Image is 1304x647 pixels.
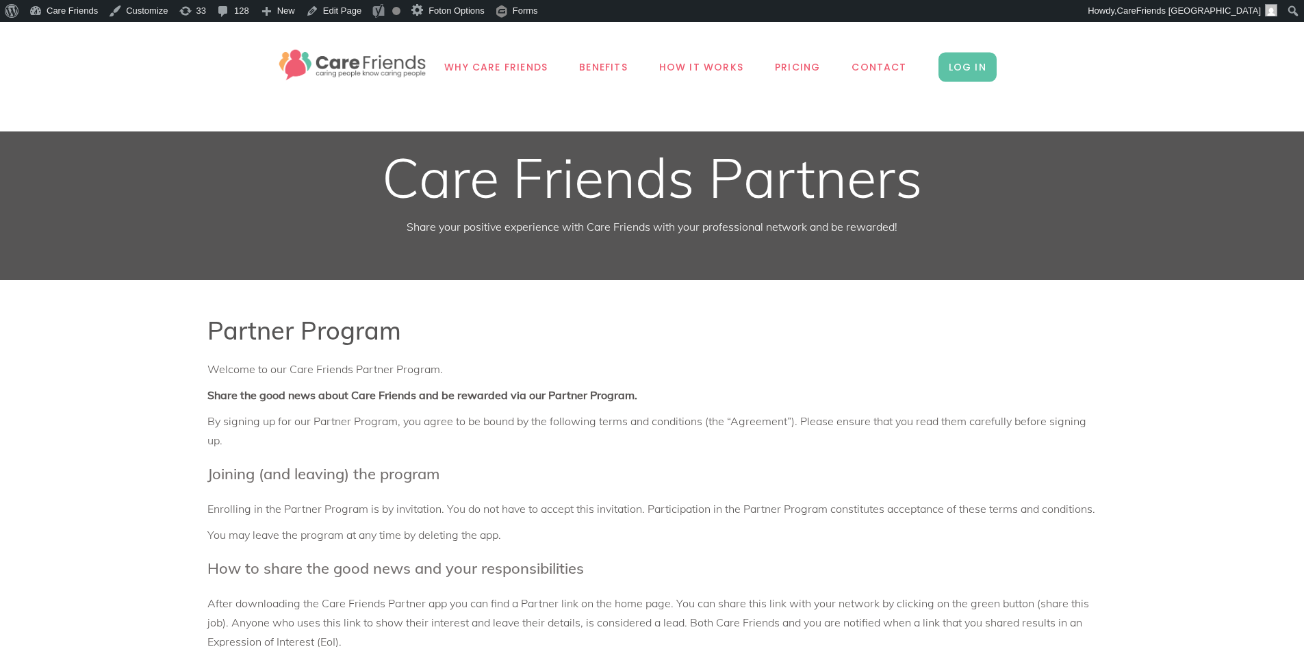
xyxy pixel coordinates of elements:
a: Why Care Friends [429,22,563,112]
h3: Partner Program [207,316,1097,346]
a: Benefits [563,22,643,112]
span: Share your positive experience with Care Friends with your professional network and be rewarded! [407,220,897,233]
p: You may leave the program at any time by deleting the app. [207,525,1097,544]
span: Pricing [775,60,820,75]
h4: Joining (and leaving) the program [207,464,1097,485]
a: Pricing [759,22,836,112]
span: LOG IN [938,53,997,82]
span: How it works [659,60,743,75]
strong: Share the good news about Care Friends and be rewarded via our Partner Program. [207,388,637,402]
span: CareFriends [GEOGRAPHIC_DATA] [1117,5,1261,16]
span: Benefits [579,60,628,75]
p: Enrolling in the Partner Program is by invitation. You do not have to accept this invitation. Par... [207,499,1097,518]
a: LOG IN [923,22,1012,112]
span: Why Care Friends [444,60,548,75]
span: Care Friends Partners [382,143,923,212]
a: How it works [643,22,759,112]
a: Contact [836,22,922,112]
h4: How to share the good news and your responsibilities [207,558,1097,580]
p: Welcome to our Care Friends Partner Program. [207,359,1097,379]
p: By signing up for our Partner Program, you agree to be bound by the following terms and condition... [207,411,1097,450]
span: Contact [852,60,906,75]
